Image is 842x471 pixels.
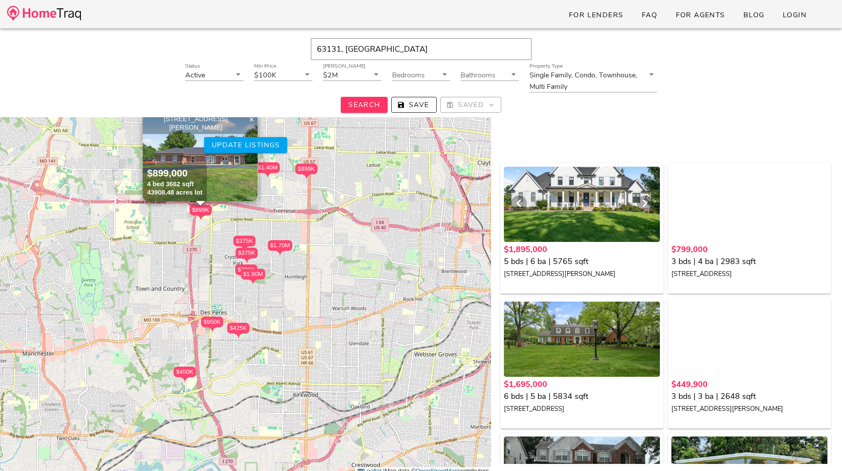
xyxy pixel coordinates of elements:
a: $799,000 3 bds | 4 ba | 2983 sqft [STREET_ADDRESS] [671,244,827,280]
span: Save [399,100,429,110]
div: $100K [254,71,276,79]
a: FAQ [634,7,665,23]
small: [STREET_ADDRESS] [504,404,564,413]
div: $950K [201,317,223,327]
button: Next visual [637,195,653,211]
label: Property Type [530,63,563,69]
div: $1.90M [241,269,265,284]
div: $2M [323,71,338,79]
div: Bathrooms [461,69,519,80]
label: [PERSON_NAME] [323,63,366,69]
div: Condo, [575,71,597,79]
div: Single Family, [530,71,573,79]
div: [STREET_ADDRESS][PERSON_NAME] [145,115,255,132]
div: [PERSON_NAME]$2M [323,69,381,80]
button: Saved [440,97,501,113]
a: Login [775,7,814,23]
img: triPin.png [180,377,190,382]
div: 43908.48 acres lot [147,188,202,197]
img: triPin.png [208,327,217,332]
span: Blog [743,10,765,20]
span: Login [782,10,807,20]
div: $799K [235,264,257,275]
div: $1.90M [241,269,265,280]
div: 3 bds | 4 ba | 2983 sqft [671,256,827,268]
img: triPin.png [248,280,258,284]
span: For Lenders [568,10,624,20]
a: For Lenders [561,7,631,23]
div: $1.40M [255,162,280,178]
div: $899K [190,205,212,215]
a: $449,900 3 bds | 3 ba | 2648 sqft [STREET_ADDRESS][PERSON_NAME] [671,379,827,414]
img: triPin.png [240,246,249,251]
img: triPin.png [263,173,272,178]
a: [STREET_ADDRESS][PERSON_NAME] $899,000 4 bed 3662 sqft 43908.48 acres lot [143,113,258,201]
div: $799K [235,264,257,280]
img: triPin.png [234,333,243,338]
div: $1,895,000 [504,244,660,256]
img: triPin.png [302,174,311,179]
small: [STREET_ADDRESS] [671,269,732,278]
div: $799,000 [671,244,827,256]
div: $1.70M [268,240,292,256]
div: $375K [236,248,258,258]
div: Multi Family [530,83,568,91]
div: $899K [295,164,317,174]
div: Active [185,71,205,79]
button: Previous visual [511,195,527,211]
img: triPin.png [196,215,206,220]
div: StatusActive [185,69,244,80]
button: Update listings [204,137,287,153]
div: $899K [190,205,212,220]
div: $450K [174,367,196,382]
a: $1,695,000 6 bds | 5 ba | 5834 sqft [STREET_ADDRESS] [504,379,660,414]
button: Search [341,97,388,113]
div: Townhouse, [599,71,637,79]
div: $1.40M [255,162,280,173]
label: Status [185,63,200,69]
img: triPin.png [275,251,285,256]
a: $1,895,000 5 bds | 6 ba | 5765 sqft [STREET_ADDRESS][PERSON_NAME] [504,244,660,280]
div: 4 bed 3662 sqft [147,180,202,188]
div: 5 bds | 6 ba | 5765 sqft [504,256,660,268]
small: [STREET_ADDRESS][PERSON_NAME] [671,404,783,413]
div: 3 bds | 3 ba | 2648 sqft [671,391,827,402]
a: Close popup [245,113,258,126]
div: Property TypeSingle Family,Condo,Townhouse,Multi Family [530,69,657,92]
label: Min Price [254,63,276,69]
span: Search [348,100,381,110]
img: triPin.png [242,258,251,263]
div: $1,695,000 [504,379,660,391]
span: For Agents [675,10,725,20]
div: $950K [201,317,223,332]
div: $449,900 [671,379,827,391]
div: $899,000 [147,167,202,180]
img: 1.jpg [143,113,258,201]
span: FAQ [641,10,658,20]
div: $375K [236,248,258,263]
div: Bedrooms [392,69,450,80]
img: desktop-logo.34a1112.png [7,6,81,21]
div: $1.70M [268,240,292,251]
div: $450K [174,367,196,377]
span: × [249,115,254,124]
div: Min Price$100K [254,69,312,80]
iframe: Chat Widget [798,429,842,471]
a: Blog [736,7,772,23]
span: Saved [448,100,494,110]
div: 6 bds | 5 ba | 5834 sqft [504,391,660,402]
a: For Agents [668,7,732,23]
div: $425K [227,323,249,338]
small: [STREET_ADDRESS][PERSON_NAME] [504,269,616,278]
div: $899K [295,164,317,179]
div: $375K [233,236,255,251]
span: Update listings [211,140,280,150]
div: $425K [227,323,249,333]
button: Save [391,97,437,113]
input: Enter Your Address, Zipcode or City & State [311,38,532,60]
div: $375K [233,236,255,246]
